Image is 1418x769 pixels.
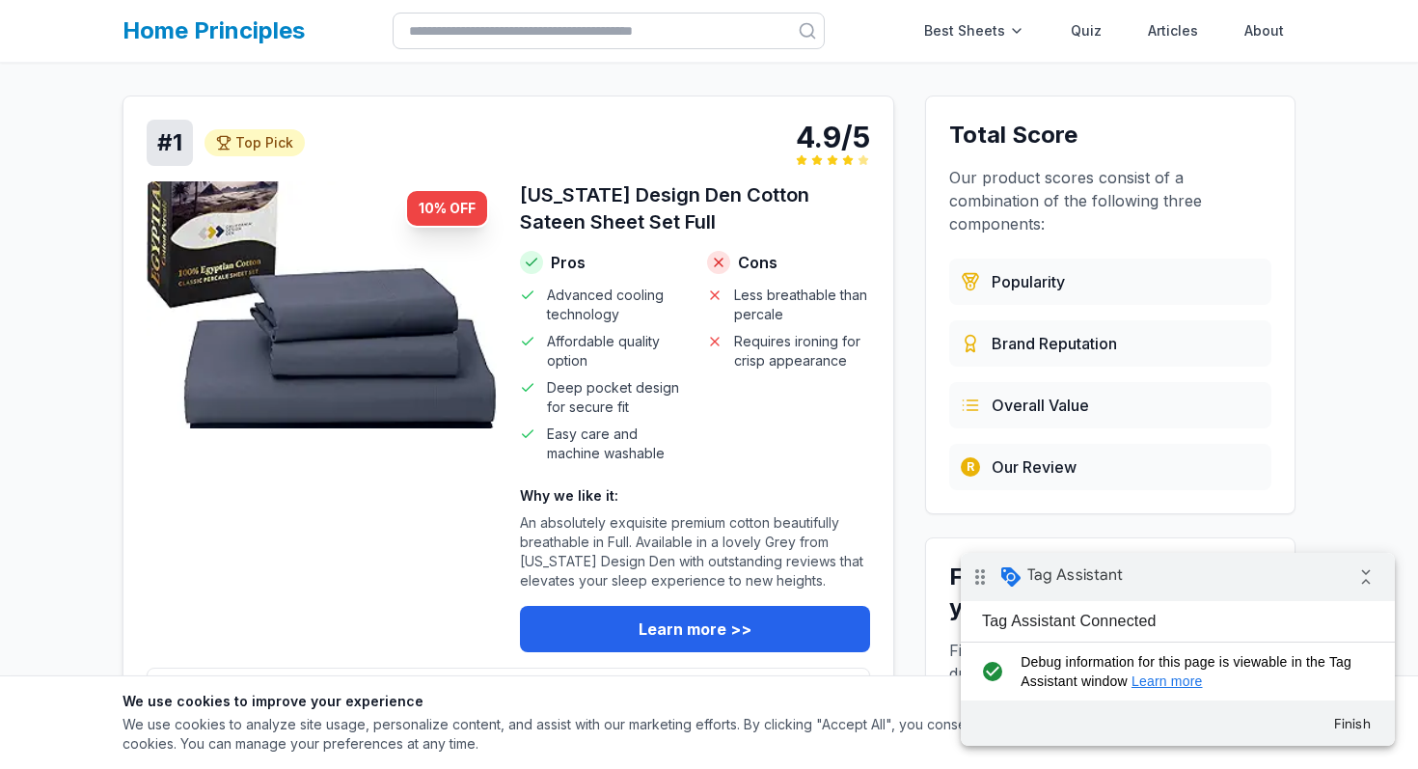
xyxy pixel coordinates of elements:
a: Articles [1136,12,1210,50]
h4: Pros [520,251,684,274]
p: We use cookies to analyze site usage, personalize content, and assist with our marketing efforts.... [123,715,1089,754]
p: Find the perfect bed sheets for comfort, durability, or style. Answer a few questions, and we'll ... [949,639,1271,731]
div: # 1 [147,120,193,166]
h3: Find the right bed sheet for you [949,562,1271,623]
a: About [1233,12,1295,50]
span: Popularity [992,270,1065,293]
div: Combines price, quality, durability, and customer satisfaction [949,382,1271,428]
div: Based on customer reviews, ratings, and sales data [949,259,1271,305]
img: California Design Den Cotton Sateen Sheet Set Full - Cotton product image [147,181,497,428]
span: Deep pocket design for secure fit [547,378,684,417]
button: Finish [357,153,426,188]
span: Less breathable than percale [734,286,871,324]
h3: [US_STATE] Design Den Cotton Sateen Sheet Set Full [520,181,870,235]
span: Brand Reputation [992,332,1117,355]
h4: Why we like it: [520,486,870,506]
span: Advanced cooling technology [547,286,684,324]
div: Our team's hands-on testing and evaluation process [949,444,1271,490]
span: Requires ironing for crisp appearance [734,332,871,371]
p: Our product scores consist of a combination of the following three components: [949,166,1271,235]
div: 10 % OFF [405,189,489,228]
div: Evaluated from brand history, quality standards, and market presence [949,320,1271,367]
a: Quiz [1059,12,1113,50]
h4: Cons [707,251,871,274]
span: Tag Assistant [67,13,162,32]
a: Learn more [171,121,242,136]
span: Affordable quality option [547,332,684,371]
a: Learn more >> [520,606,870,652]
p: An absolutely exquisite premium cotton beautifully breathable in Full. Available in a lovely Grey... [520,513,870,590]
div: Best Sheets [913,12,1036,50]
i: check_circle [15,99,47,138]
span: Easy care and machine washable [547,425,684,463]
h3: Total Score [949,120,1271,151]
span: Overall Value [992,394,1089,417]
span: Debug information for this page is viewable in the Tag Assistant window [60,99,402,138]
i: Collapse debug badge [386,5,424,43]
span: Our Review [992,455,1077,479]
h3: We use cookies to improve your experience [123,692,1089,711]
div: 4.9/5 [796,120,870,154]
a: Home Principles [123,16,305,44]
span: R [967,459,974,475]
span: Top Pick [235,133,293,152]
